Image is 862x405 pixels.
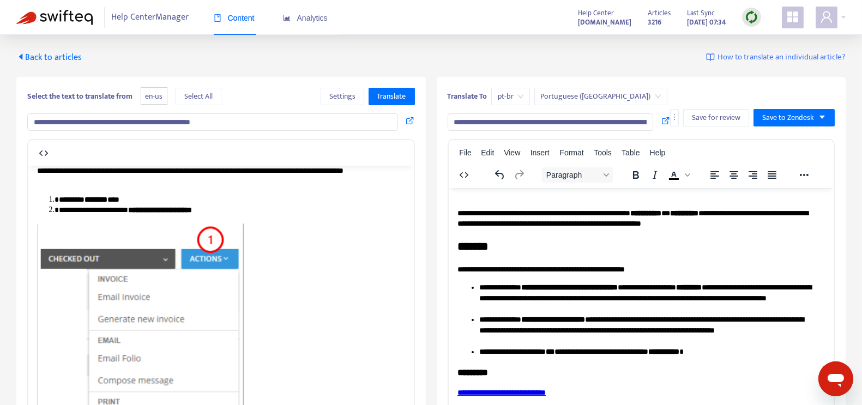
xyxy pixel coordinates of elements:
[531,148,550,157] span: Insert
[705,167,724,183] button: Align left
[687,7,715,19] span: Last Sync
[670,109,679,126] button: more
[648,7,671,19] span: Articles
[176,88,221,105] button: Select All
[754,109,835,126] button: Save to Zendeskcaret-down
[490,167,509,183] button: Undo
[184,90,213,102] span: Select All
[112,7,189,28] span: Help Center Manager
[283,14,328,22] span: Analytics
[648,16,661,28] strong: 3216
[459,148,472,157] span: File
[626,167,644,183] button: Bold
[481,148,494,157] span: Edit
[706,53,715,62] img: image-link
[622,148,640,157] span: Table
[321,88,364,105] button: Settings
[594,148,612,157] span: Tools
[283,14,291,22] span: area-chart
[664,167,691,183] div: Text color Black
[650,148,666,157] span: Help
[541,167,612,183] button: Block Paragraph
[16,50,82,65] span: Back to articles
[745,10,758,24] img: sync.dc5367851b00ba804db3.png
[820,10,833,23] span: user
[559,148,583,157] span: Format
[377,90,406,102] span: Translate
[743,167,762,183] button: Align right
[27,90,132,102] b: Select the text to translate from
[692,112,740,124] span: Save for review
[578,16,631,28] a: [DOMAIN_NAME]
[794,167,813,183] button: Reveal or hide additional toolbar items
[718,51,846,64] span: How to translate an individual article?
[762,112,814,124] span: Save to Zendesk
[683,109,749,126] button: Save for review
[16,52,25,61] span: caret-left
[645,167,664,183] button: Italic
[786,10,799,23] span: appstore
[141,87,167,105] span: en-us
[706,51,846,64] a: How to translate an individual article?
[818,361,853,396] iframe: Button to launch messaging window
[687,16,726,28] strong: [DATE] 07:34
[498,88,523,105] span: pt-br
[214,14,255,22] span: Content
[504,148,520,157] span: View
[329,90,355,102] span: Settings
[818,113,826,121] span: caret-down
[671,113,678,121] span: more
[541,88,661,105] span: Portuguese (Brazil)
[724,167,743,183] button: Align center
[448,90,487,102] b: Translate To
[214,14,221,22] span: book
[762,167,781,183] button: Justify
[546,171,599,179] span: Paragraph
[578,7,614,19] span: Help Center
[16,10,93,25] img: Swifteq
[509,167,528,183] button: Redo
[369,88,415,105] button: Translate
